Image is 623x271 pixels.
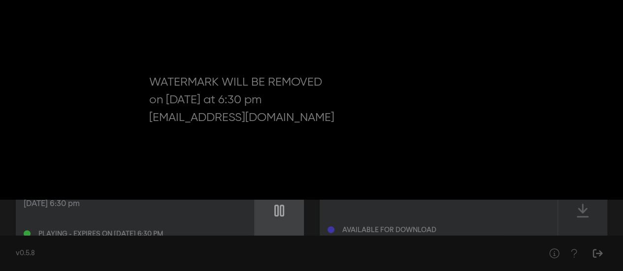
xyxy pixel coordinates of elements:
div: Playing - expires on [DATE] 6:30 pm [38,231,163,238]
div: [DATE] 6:30 pm [24,198,246,210]
button: Help [564,243,584,263]
div: v0.5.8 [16,248,525,259]
button: Sign Out [588,243,607,263]
div: Available for download [342,227,436,234]
button: Help [544,243,564,263]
